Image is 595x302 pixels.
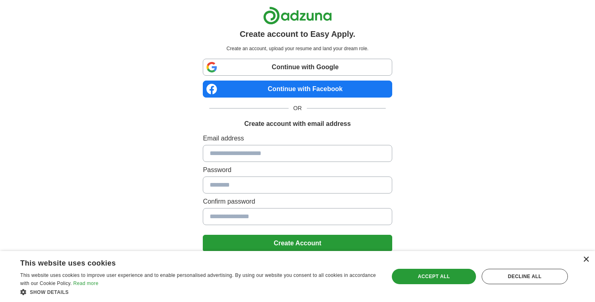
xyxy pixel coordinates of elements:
[30,289,69,295] span: Show details
[203,165,392,175] label: Password
[482,269,568,284] div: Decline all
[203,235,392,252] button: Create Account
[289,104,307,113] span: OR
[583,257,589,263] div: Close
[20,288,378,296] div: Show details
[392,269,476,284] div: Accept all
[73,281,98,286] a: Read more, opens a new window
[203,134,392,143] label: Email address
[244,119,351,129] h1: Create account with email address
[204,45,390,52] p: Create an account, upload your resume and land your dream role.
[20,272,376,286] span: This website uses cookies to improve user experience and to enable personalised advertising. By u...
[20,256,358,268] div: This website uses cookies
[203,81,392,98] a: Continue with Facebook
[203,197,392,206] label: Confirm password
[240,28,355,40] h1: Create account to Easy Apply.
[263,6,332,25] img: Adzuna logo
[203,59,392,76] a: Continue with Google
